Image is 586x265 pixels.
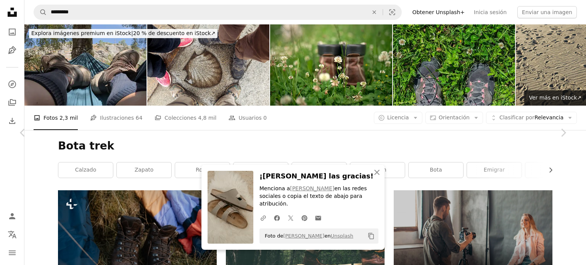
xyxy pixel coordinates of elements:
[5,245,20,260] button: Menú
[270,210,284,225] a: Comparte en Facebook
[408,6,469,18] a: Obtener Unsplash+
[34,5,47,19] button: Buscar en Unsplash
[298,210,311,225] a: Comparte en Pinterest
[233,162,288,178] a: atavío
[283,233,324,239] a: [PERSON_NAME]
[175,162,230,178] a: ropa
[5,24,20,40] a: Fotos
[90,106,142,130] a: Ilustraciones 64
[409,162,463,178] a: Bota
[155,106,216,130] a: Colecciones 4,8 mil
[290,185,334,191] a: [PERSON_NAME]
[467,162,522,178] a: emigrar
[529,95,581,101] span: Ver más en iStock ↗
[350,162,405,178] a: botum
[5,227,20,242] button: Idioma
[147,24,269,106] img: Santiago's shell on the pavement
[486,112,577,124] button: Clasificar porRelevancia
[366,5,383,19] button: Borrar
[29,29,217,38] div: 20 % de descuento en iStock ↗
[24,24,222,43] a: Explora imágenes premium en iStock|20 % de descuento en iStock↗
[259,171,378,182] h3: ¡[PERSON_NAME] las gracias!
[34,5,402,20] form: Encuentra imágenes en todo el sitio
[198,114,216,122] span: 4,8 mil
[5,209,20,224] a: Iniciar sesión / Registrarse
[261,230,353,242] span: Foto de en
[374,112,422,124] button: Licencia
[58,139,552,153] h1: Bota trek
[229,106,267,130] a: Usuarios 0
[117,162,171,178] a: zapato
[5,43,20,58] a: Ilustraciones
[387,114,409,120] span: Licencia
[499,114,563,122] span: Relevancia
[517,6,577,18] button: Enviar una imagen
[58,162,113,178] a: calzado
[525,162,580,178] a: gri
[259,185,378,208] p: Menciona a en las redes sociales o copia el texto de abajo para atribución.
[135,114,142,122] span: 64
[331,233,353,239] a: Unsplash
[365,230,378,243] button: Copiar al portapapeles
[425,112,483,124] button: Orientación
[540,96,586,169] a: Siguiente
[5,95,20,110] a: Colecciones
[284,210,298,225] a: Comparte en Twitter
[439,114,470,120] span: Orientación
[469,6,511,18] a: Inicia sesión
[524,90,586,106] a: Ver más en iStock↗
[270,24,392,106] img: Prado con trébol con botas de montaña de cuero
[544,162,552,178] button: desplazar lista a la derecha
[311,210,325,225] a: Comparte por correo electrónico
[263,114,267,122] span: 0
[5,77,20,92] a: Explorar
[31,30,133,36] span: Explora imágenes premium en iStock |
[383,5,401,19] button: Búsqueda visual
[58,239,217,246] a: Un par de botas de montaña junto a un saco de dormir
[393,24,515,106] img: Zapatos de senderismo de pie sobre hierba de trébol
[292,162,346,178] a: bota vaquera
[499,114,534,120] span: Clasificar por
[24,24,146,106] img: Point of View from Hammock with Hiking Boots in Forest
